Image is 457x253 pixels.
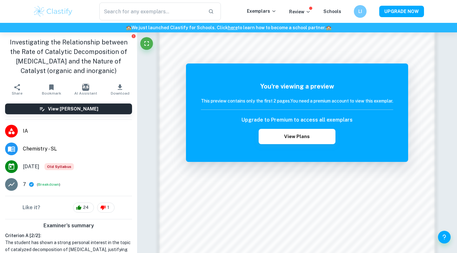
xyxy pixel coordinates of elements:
[259,129,335,144] button: View Plans
[23,181,26,188] p: 7
[44,163,74,170] div: Starting from the May 2025 session, the Chemistry IA requirements have changed. It's OK to refer ...
[23,163,39,170] span: [DATE]
[326,25,331,30] span: 🏫
[42,91,61,96] span: Bookmark
[357,8,364,15] h6: LI
[228,25,238,30] a: here
[242,116,353,124] h6: Upgrade to Premium to access all exemplars
[131,34,136,38] button: Report issue
[111,91,129,96] span: Download
[74,91,97,96] span: AI Assistant
[69,81,103,98] button: AI Assistant
[23,127,132,135] span: IA
[34,81,69,98] button: Bookmark
[5,103,132,114] button: View [PERSON_NAME]
[247,8,276,15] p: Exemplars
[12,91,23,96] span: Share
[140,37,153,50] button: Fullscreen
[201,97,393,104] h6: This preview contains only the first 2 pages. You need a premium account to view this exemplar.
[38,182,59,187] button: Breakdown
[354,5,367,18] button: LI
[104,204,113,211] span: 1
[23,145,132,153] span: Chemistry - SL
[82,84,89,91] img: AI Assistant
[99,3,203,20] input: Search for any exemplars...
[80,204,92,211] span: 24
[438,231,451,243] button: Help and Feedback
[23,204,40,211] h6: Like it?
[126,25,131,30] span: 🏫
[201,82,393,91] h5: You're viewing a preview
[5,37,132,76] h1: Investigating the Relationship between the Rate of Catalytic Decomposition of [MEDICAL_DATA] and ...
[33,5,73,18] img: Clastify logo
[323,9,341,14] a: Schools
[44,163,74,170] span: Old Syllabus
[37,182,60,188] span: ( )
[48,105,98,112] h6: View [PERSON_NAME]
[379,6,424,17] button: UPGRADE NOW
[103,81,137,98] button: Download
[1,24,456,31] h6: We just launched Clastify for Schools. Click to learn how to become a school partner.
[289,8,311,15] p: Review
[5,232,132,239] h6: Criterion A [ 2 / 2 ]:
[3,222,135,230] h6: Examiner's summary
